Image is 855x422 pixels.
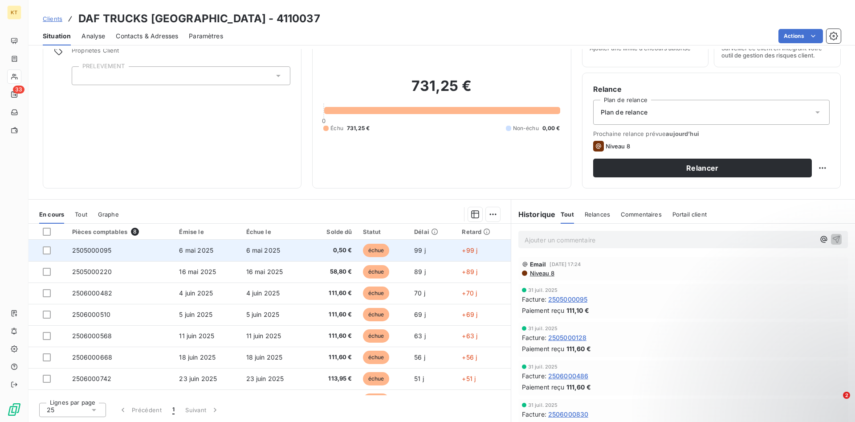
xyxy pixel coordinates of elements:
[313,289,352,298] span: 111,60 €
[363,244,390,257] span: échue
[414,332,426,340] span: 63 j
[593,159,812,177] button: Relancer
[601,108,647,117] span: Plan de relance
[39,211,64,218] span: En cours
[363,228,404,235] div: Statut
[246,375,284,382] span: 23 juin 2025
[566,382,591,392] span: 111,60 €
[528,326,558,331] span: 31 juil. 2025
[78,11,320,27] h3: DAF TRUCKS [GEOGRAPHIC_DATA] - 4110037
[363,351,390,364] span: échue
[414,289,425,297] span: 70 j
[13,86,24,94] span: 33
[843,392,850,399] span: 2
[522,371,546,381] span: Facture :
[313,310,352,319] span: 111,60 €
[513,124,539,132] span: Non-échu
[179,311,212,318] span: 5 juin 2025
[43,14,62,23] a: Clients
[72,353,113,361] span: 2506000668
[462,268,477,275] span: +89 j
[561,211,574,218] span: Tout
[246,311,280,318] span: 5 juin 2025
[522,344,565,353] span: Paiement reçu
[179,375,217,382] span: 23 juin 2025
[462,375,476,382] span: +51 j
[621,211,662,218] span: Commentaires
[548,371,589,381] span: 2506000486
[721,45,833,59] span: Surveiller ce client en intégrant votre outil de gestion des risques client.
[72,332,112,340] span: 2506000568
[72,268,112,275] span: 2505000220
[542,124,560,132] span: 0,00 €
[414,375,424,382] span: 51 j
[172,406,175,414] span: 1
[363,265,390,279] span: échue
[43,15,62,22] span: Clients
[179,246,213,254] span: 6 mai 2025
[322,117,326,124] span: 0
[672,211,707,218] span: Portail client
[511,209,556,220] h6: Historique
[363,372,390,385] span: échue
[330,124,343,132] span: Échu
[246,332,281,340] span: 11 juin 2025
[72,375,112,382] span: 2506000742
[462,246,477,254] span: +99 j
[566,344,591,353] span: 111,60 €
[81,32,105,41] span: Analyse
[825,392,846,413] iframe: Intercom live chat
[313,246,352,255] span: 0,50 €
[462,289,477,297] span: +70 j
[179,289,213,297] span: 4 juin 2025
[528,287,558,293] span: 31 juil. 2025
[7,87,21,102] a: 33
[548,333,587,342] span: 2505000128
[414,311,426,318] span: 69 j
[778,29,823,43] button: Actions
[131,228,139,236] span: 8
[189,32,223,41] span: Paramètres
[462,332,477,340] span: +63 j
[462,311,477,318] span: +69 j
[347,124,370,132] span: 731,25 €
[522,382,565,392] span: Paiement reçu
[72,228,169,236] div: Pièces comptables
[528,364,558,369] span: 31 juil. 2025
[550,262,581,267] span: [DATE] 17:24
[246,268,283,275] span: 16 mai 2025
[666,130,699,137] span: aujourd’hui
[522,295,546,304] span: Facture :
[246,353,283,361] span: 18 juin 2025
[528,402,558,408] span: 31 juil. 2025
[47,406,54,414] span: 25
[522,410,546,419] span: Facture :
[414,268,426,275] span: 89 j
[414,353,425,361] span: 56 j
[677,336,855,398] iframe: Intercom notifications message
[79,72,86,80] input: Ajouter une valeur
[414,228,451,235] div: Délai
[313,228,352,235] div: Solde dû
[7,402,21,417] img: Logo LeanPay
[113,401,167,419] button: Précédent
[180,401,225,419] button: Suivant
[7,5,21,20] div: KT
[548,295,588,304] span: 2505000095
[566,306,589,315] span: 111,10 €
[462,353,477,361] span: +56 j
[363,393,390,407] span: échue
[246,246,281,254] span: 6 mai 2025
[529,270,554,277] span: Niveau 8
[72,289,113,297] span: 2506000482
[179,228,235,235] div: Émise le
[43,32,71,41] span: Situation
[116,32,178,41] span: Contacts & Adresses
[313,353,352,362] span: 111,60 €
[530,261,546,268] span: Email
[72,47,290,59] span: Propriétés Client
[313,332,352,340] span: 111,60 €
[548,410,589,419] span: 2506000830
[522,306,565,315] span: Paiement reçu
[246,228,302,235] div: Échue le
